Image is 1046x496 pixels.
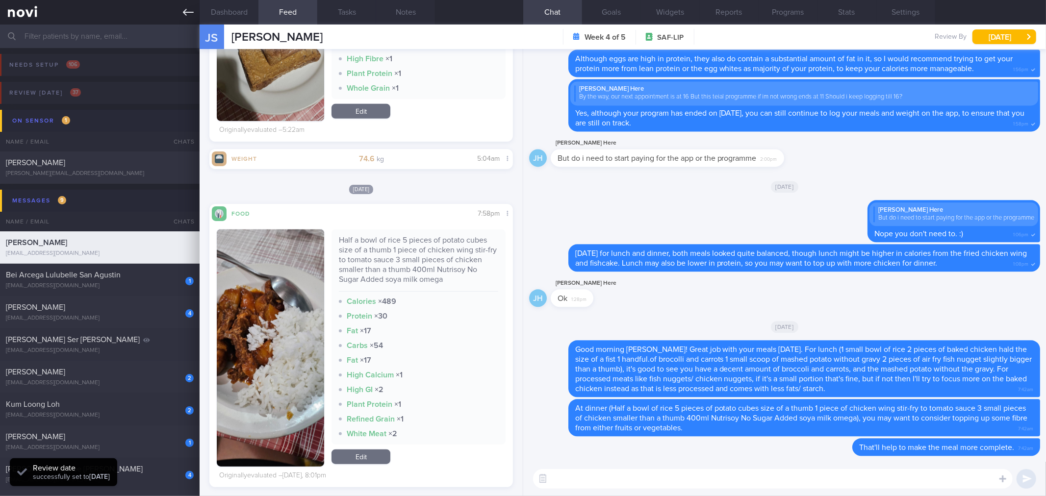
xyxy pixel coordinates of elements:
[6,433,65,441] span: [PERSON_NAME]
[7,86,83,99] div: Review [DATE]
[392,84,399,92] strong: × 1
[194,19,230,56] div: JS
[575,55,1013,73] span: Although eggs are high in protein, they also do contain a substantial amount of fat in it, so I w...
[873,214,1034,222] div: But do i need to start paying for the app or the programme
[558,154,757,162] span: But do i need to start paying for the app or the programme
[375,386,383,394] strong: × 2
[575,404,1028,432] span: At dinner (Half a bowl of rice 5 pieces of potato cubes size of a thumb 1 piece of chicken wing s...
[332,449,390,464] a: Edit
[1018,443,1033,452] span: 7:42am
[6,336,140,344] span: [PERSON_NAME] Ser [PERSON_NAME]
[657,33,684,43] span: SAF-LIP
[771,321,799,333] span: [DATE]
[575,249,1027,267] span: [DATE] for lunch and dinner, both meals looked quite balanced, though lunch might be higher in ca...
[66,60,80,69] span: 106
[6,239,67,247] span: [PERSON_NAME]
[62,116,70,124] span: 1
[185,277,194,285] div: 1
[558,295,567,302] span: Ok
[160,212,200,231] div: Chats
[1013,229,1028,238] span: 1:06pm
[89,473,110,480] strong: [DATE]
[771,181,799,193] span: [DATE]
[359,155,375,163] strong: 74.6
[529,149,547,167] div: JH
[1018,423,1033,432] span: 7:42am
[575,346,1032,393] span: Good morning [PERSON_NAME]! Great job with your meals [DATE]. For lunch (1 small bowl of rice 2 p...
[231,31,323,43] span: [PERSON_NAME]
[529,289,547,307] div: JH
[394,70,401,77] strong: × 1
[347,430,386,438] strong: White Meat
[873,206,1034,214] div: [PERSON_NAME] Here
[160,132,200,151] div: Chats
[347,312,372,320] strong: Protein
[397,415,404,423] strong: × 1
[347,70,392,77] strong: Plant Protein
[935,33,967,42] span: Review By
[349,185,374,194] span: [DATE]
[6,271,121,279] span: Bei Arcega Lulubelle San Agustin
[6,400,60,408] span: Kum Loong Loh
[10,194,69,207] div: Messages
[185,439,194,447] div: 1
[394,400,401,408] strong: × 1
[377,156,384,163] small: kg
[219,126,305,135] div: Originally evaluated – 5:22am
[574,85,1034,93] div: [PERSON_NAME] Here
[347,415,395,423] strong: Refined Grain
[339,235,498,292] div: Half a bowl of rice 5 pieces of potato cubes size of a thumb 1 piece of chicken wing stir-fry to ...
[360,327,371,335] strong: × 17
[227,209,266,217] div: Food
[33,473,110,480] span: successfully set to
[347,356,358,364] strong: Fat
[227,154,266,162] div: Weight
[1013,258,1028,268] span: 1:08pm
[571,294,587,303] span: 1:28pm
[347,327,358,335] strong: Fat
[347,386,373,394] strong: High GI
[6,476,194,484] div: [EMAIL_ADDRESS][DOMAIN_NAME]
[7,58,82,72] div: Needs setup
[585,32,626,42] strong: Week 4 of 5
[396,371,403,379] strong: × 1
[185,406,194,415] div: 2
[219,471,326,480] div: Originally evaluated – [DATE], 8:01pm
[1013,64,1028,73] span: 1:56pm
[972,29,1036,44] button: [DATE]
[761,153,777,163] span: 2:00pm
[388,430,397,438] strong: × 2
[6,250,194,257] div: [EMAIL_ADDRESS][DOMAIN_NAME]
[347,55,383,63] strong: High Fibre
[70,88,81,97] span: 37
[551,137,814,149] div: [PERSON_NAME] Here
[58,196,66,204] span: 9
[33,463,110,473] div: Review date
[874,230,963,238] span: Nope you don't need to. :)
[374,312,387,320] strong: × 30
[347,298,376,305] strong: Calories
[385,55,392,63] strong: × 1
[332,104,390,119] a: Edit
[574,93,1034,101] div: By the way, our next appointment is at 16 But this teial programme if im not wrong ends at 11 Sho...
[478,210,500,217] span: 7:58pm
[6,465,143,473] span: [PERSON_NAME] Hoe [PERSON_NAME]
[347,400,392,408] strong: Plant Protein
[370,342,383,349] strong: × 54
[6,315,194,322] div: [EMAIL_ADDRESS][DOMAIN_NAME]
[6,368,65,376] span: [PERSON_NAME]
[6,347,194,354] div: [EMAIL_ADDRESS][DOMAIN_NAME]
[347,84,390,92] strong: Whole Grain
[6,379,194,387] div: [EMAIL_ADDRESS][DOMAIN_NAME]
[6,444,194,451] div: [EMAIL_ADDRESS][DOMAIN_NAME]
[10,114,73,127] div: On sensor
[185,374,194,382] div: 2
[185,471,194,479] div: 4
[575,109,1025,127] span: Yes, although your program has ended on [DATE], you can still continue to log your meals and weig...
[1013,118,1028,127] span: 1:58pm
[347,371,394,379] strong: High Calcium
[360,356,371,364] strong: × 17
[378,298,396,305] strong: × 489
[551,277,623,289] div: [PERSON_NAME] Here
[185,309,194,318] div: 4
